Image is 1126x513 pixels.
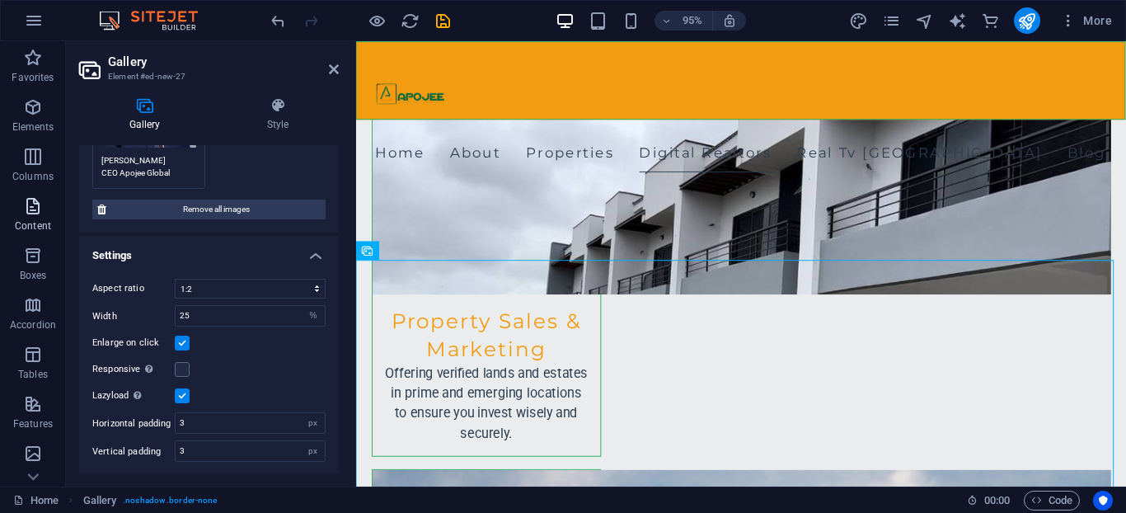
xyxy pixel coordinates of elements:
[12,120,54,134] p: Elements
[111,200,321,219] span: Remove all images
[882,11,902,31] button: pages
[1017,12,1036,31] i: Publish
[882,12,901,31] i: Pages (Ctrl+Alt+S)
[915,12,934,31] i: Navigator
[849,11,869,31] button: design
[92,360,175,379] label: Responsive
[108,54,339,69] h2: Gallery
[20,269,47,282] p: Boxes
[302,441,325,461] div: px
[13,417,53,431] p: Features
[10,318,56,332] p: Accordion
[79,97,217,132] h4: Gallery
[83,491,117,511] span: Click to select. Double-click to edit
[981,11,1001,31] button: commerce
[18,368,48,381] p: Tables
[92,279,175,299] label: Aspect ratio
[356,41,1126,487] iframe: To enrich screen reader interactions, please activate Accessibility in Grammarly extension settings
[849,12,868,31] i: Design (Ctrl+Alt+Y)
[92,333,175,353] label: Enlarge on click
[1024,491,1080,511] button: Code
[123,491,217,511] span: . noshadow .border-none
[92,386,175,406] label: Lazyload
[996,494,998,506] span: :
[92,200,326,219] button: Remove all images
[1031,491,1072,511] span: Code
[948,11,968,31] button: text_generator
[79,236,339,266] h4: Settings
[12,170,54,183] p: Columns
[915,11,935,31] button: navigator
[1053,7,1119,34] button: More
[981,12,1000,31] i: Commerce
[1014,7,1040,34] button: publish
[984,491,1010,511] span: 00 00
[217,97,339,132] h4: Style
[83,491,218,511] nav: breadcrumb
[15,219,51,233] p: Content
[948,12,967,31] i: AI Writer
[13,491,59,511] a: Click to cancel selection. Double-click to open Pages
[108,69,306,84] h3: Element #ed-new-27
[12,71,54,84] p: Favorites
[1060,12,1112,29] span: More
[302,413,325,433] div: px
[92,419,175,428] label: Horizontal padding
[92,447,175,456] label: Vertical padding
[1093,491,1113,511] button: Usercentrics
[92,312,175,321] label: Width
